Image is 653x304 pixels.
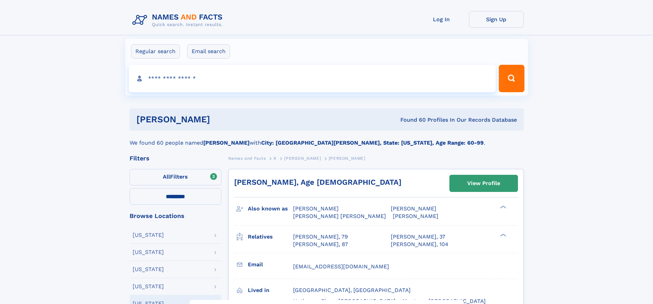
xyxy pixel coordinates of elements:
a: [PERSON_NAME], 79 [293,233,348,241]
input: search input [129,65,496,92]
a: Names and Facts [228,154,266,162]
div: [US_STATE] [133,267,164,272]
h1: [PERSON_NAME] [136,115,305,124]
div: [US_STATE] [133,284,164,289]
div: [US_STATE] [133,232,164,238]
a: Sign Up [469,11,524,28]
a: [PERSON_NAME], 87 [293,241,348,248]
span: [PERSON_NAME] [391,205,436,212]
div: [US_STATE] [133,250,164,255]
h3: Lived in [248,284,293,296]
span: [PERSON_NAME] [293,205,339,212]
a: [PERSON_NAME], Age [DEMOGRAPHIC_DATA] [234,178,401,186]
span: [PERSON_NAME] [329,156,365,161]
h3: Also known as [248,203,293,215]
div: Found 60 Profiles In Our Records Database [305,116,517,124]
span: [GEOGRAPHIC_DATA], [GEOGRAPHIC_DATA] [293,287,411,293]
div: View Profile [467,175,500,191]
div: ❯ [498,233,507,237]
span: K [274,156,277,161]
a: K [274,154,277,162]
b: [PERSON_NAME] [203,139,250,146]
h3: Email [248,259,293,270]
b: City: [GEOGRAPHIC_DATA][PERSON_NAME], State: [US_STATE], Age Range: 60-99 [261,139,484,146]
a: [PERSON_NAME], 37 [391,233,445,241]
div: Browse Locations [130,213,221,219]
button: Search Button [499,65,524,92]
img: Logo Names and Facts [130,11,228,29]
span: [PERSON_NAME] [PERSON_NAME] [293,213,386,219]
div: Filters [130,155,221,161]
a: [PERSON_NAME], 104 [391,241,448,248]
span: [PERSON_NAME] [284,156,321,161]
span: [EMAIL_ADDRESS][DOMAIN_NAME] [293,263,389,270]
span: All [163,173,170,180]
label: Filters [130,169,221,185]
a: [PERSON_NAME] [284,154,321,162]
a: View Profile [450,175,518,192]
div: We found 60 people named with . [130,131,524,147]
h3: Relatives [248,231,293,243]
span: [PERSON_NAME] [393,213,438,219]
div: ❯ [498,205,507,209]
a: Log In [414,11,469,28]
label: Regular search [131,44,180,59]
label: Email search [187,44,230,59]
